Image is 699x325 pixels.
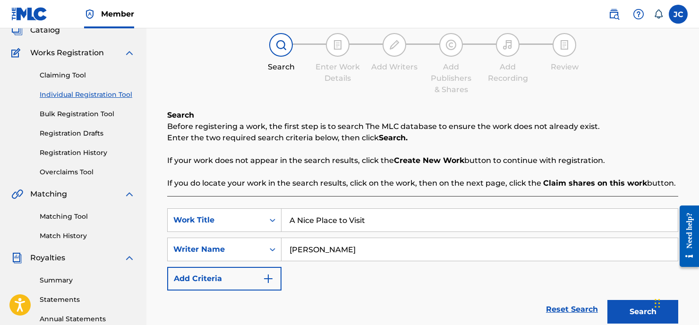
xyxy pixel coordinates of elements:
[40,231,135,241] a: Match History
[167,178,678,189] p: If you do locate your work in the search results, click on the work, then on the next page, click...
[40,295,135,305] a: Statements
[427,61,475,95] div: Add Publishers & Shares
[655,289,660,317] div: Drag
[40,70,135,80] a: Claiming Tool
[11,252,23,264] img: Royalties
[633,9,644,20] img: help
[40,148,135,158] a: Registration History
[394,156,464,165] strong: Create New Work
[445,39,457,51] img: step indicator icon for Add Publishers & Shares
[167,132,678,144] p: Enter the two required search criteria below, then click
[559,39,570,51] img: step indicator icon for Review
[167,121,678,132] p: Before registering a work, the first step is to search The MLC database to ensure the work does n...
[314,61,361,84] div: Enter Work Details
[502,39,513,51] img: step indicator icon for Add Recording
[11,25,60,36] a: CatalogCatalog
[30,25,60,36] span: Catalog
[275,39,287,51] img: step indicator icon for Search
[541,61,588,73] div: Review
[389,39,400,51] img: step indicator icon for Add Writers
[263,273,274,284] img: 9d2ae6d4665cec9f34b9.svg
[40,109,135,119] a: Bulk Registration Tool
[669,5,688,24] div: User Menu
[40,212,135,222] a: Matching Tool
[543,179,647,188] strong: Claim shares on this work
[11,188,23,200] img: Matching
[124,252,135,264] img: expand
[608,9,620,20] img: search
[84,9,95,20] img: Top Rightsholder
[40,275,135,285] a: Summary
[332,39,343,51] img: step indicator icon for Enter Work Details
[167,155,678,166] p: If your work does not appear in the search results, click the button to continue with registration.
[40,128,135,138] a: Registration Drafts
[607,300,678,324] button: Search
[30,47,104,59] span: Works Registration
[541,299,603,320] a: Reset Search
[173,214,258,226] div: Work Title
[30,188,67,200] span: Matching
[101,9,134,19] span: Member
[605,5,623,24] a: Public Search
[173,244,258,255] div: Writer Name
[11,7,48,21] img: MLC Logo
[11,47,24,59] img: Works Registration
[652,280,699,325] iframe: Chat Widget
[167,267,281,291] button: Add Criteria
[257,61,305,73] div: Search
[124,188,135,200] img: expand
[40,167,135,177] a: Overclaims Tool
[40,90,135,100] a: Individual Registration Tool
[167,111,194,120] b: Search
[654,9,663,19] div: Notifications
[40,314,135,324] a: Annual Statements
[629,5,648,24] div: Help
[124,47,135,59] img: expand
[371,61,418,73] div: Add Writers
[673,197,699,275] iframe: Resource Center
[484,61,531,84] div: Add Recording
[11,25,23,36] img: Catalog
[30,252,65,264] span: Royalties
[379,133,408,142] strong: Search.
